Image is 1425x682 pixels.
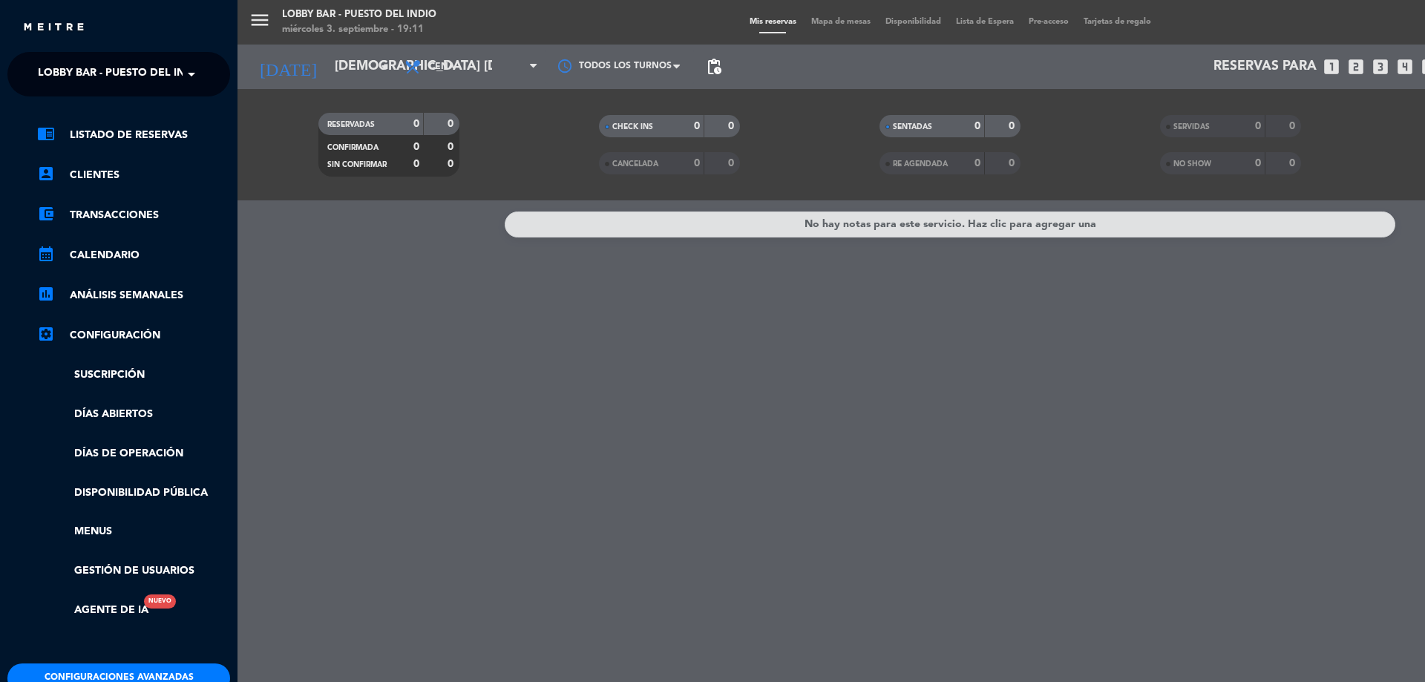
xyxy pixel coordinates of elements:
[37,445,230,462] a: Días de Operación
[37,602,148,619] a: Agente de IANuevo
[37,286,230,304] a: assessmentANÁLISIS SEMANALES
[37,126,230,144] a: chrome_reader_modeListado de Reservas
[37,206,230,224] a: account_balance_walletTransacciones
[38,59,205,90] span: Lobby Bar - Puesto del Indio
[37,246,230,264] a: calendar_monthCalendario
[37,165,55,183] i: account_box
[37,325,55,343] i: settings_applications
[37,125,55,142] i: chrome_reader_mode
[37,406,230,423] a: Días abiertos
[37,523,230,540] a: Menus
[37,166,230,184] a: account_boxClientes
[22,22,85,33] img: MEITRE
[37,563,230,580] a: Gestión de usuarios
[37,485,230,502] a: Disponibilidad pública
[37,327,230,344] a: Configuración
[37,285,55,303] i: assessment
[144,594,176,609] div: Nuevo
[705,58,723,76] span: pending_actions
[37,205,55,223] i: account_balance_wallet
[37,367,230,384] a: Suscripción
[37,245,55,263] i: calendar_month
